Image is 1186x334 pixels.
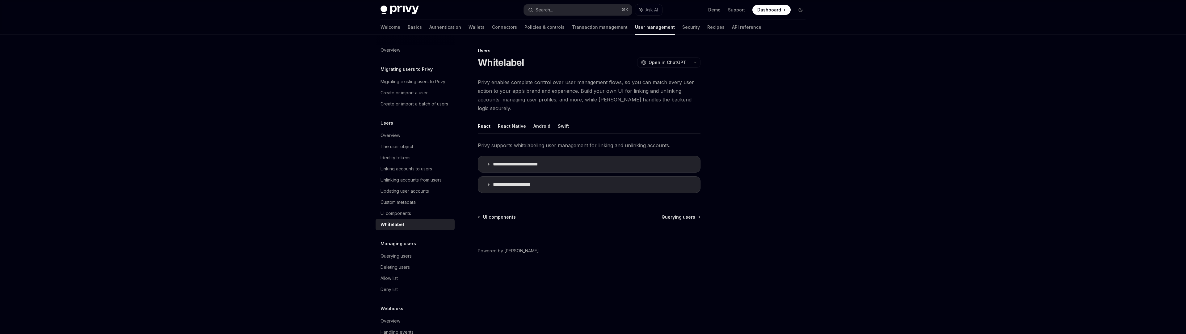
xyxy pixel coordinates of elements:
div: Unlinking accounts from users [381,176,442,184]
div: Search... [536,6,553,14]
a: Deleting users [376,262,455,273]
a: Wallets [469,20,485,35]
a: Identity tokens [376,152,455,163]
a: Querying users [376,250,455,262]
span: Ask AI [646,7,658,13]
div: Overview [381,317,400,325]
a: Welcome [381,20,400,35]
a: Create or import a user [376,87,455,98]
a: API reference [732,20,761,35]
div: Identity tokens [381,154,410,161]
a: Create or import a batch of users [376,98,455,109]
div: Migrating existing users to Privy [381,78,445,85]
a: The user object [376,141,455,152]
h5: Webhooks [381,305,403,312]
a: UI components [376,208,455,219]
a: Linking accounts to users [376,163,455,174]
span: ⌘ K [622,7,628,12]
a: Querying users [662,214,700,220]
h5: Managing users [381,240,416,247]
h5: Users [381,119,393,127]
a: Updating user accounts [376,186,455,197]
h1: Whitelabel [478,57,524,68]
div: Users [478,48,700,54]
div: UI components [381,210,411,217]
a: Basics [408,20,422,35]
img: dark logo [381,6,419,14]
a: Unlinking accounts from users [376,174,455,186]
a: Transaction management [572,20,628,35]
a: Overview [376,315,455,327]
a: Whitelabel [376,219,455,230]
div: Allow list [381,275,398,282]
a: Custom metadata [376,197,455,208]
a: Allow list [376,273,455,284]
span: Open in ChatGPT [649,59,686,66]
a: Recipes [707,20,725,35]
span: Privy enables complete control over user management flows, so you can match every user action to ... [478,78,700,113]
a: Powered by [PERSON_NAME] [478,248,539,254]
div: Updating user accounts [381,187,429,195]
span: Privy supports whitelabeling user management for linking and unlinking accounts. [478,141,700,150]
h5: Migrating users to Privy [381,66,433,73]
a: Policies & controls [524,20,565,35]
div: Querying users [381,252,412,260]
button: Android [533,119,550,133]
div: Overview [381,46,400,54]
div: Create or import a batch of users [381,100,448,108]
a: Overview [376,130,455,141]
a: Deny list [376,284,455,295]
div: Overview [381,132,400,139]
div: Linking accounts to users [381,165,432,173]
a: Connectors [492,20,517,35]
div: Deny list [381,286,398,293]
button: Open in ChatGPT [637,57,690,68]
span: Dashboard [757,7,781,13]
button: React Native [498,119,526,133]
button: Toggle dark mode [796,5,805,15]
button: React [478,119,490,133]
a: User management [635,20,675,35]
button: Swift [558,119,569,133]
div: Create or import a user [381,89,428,96]
a: Overview [376,45,455,56]
a: Security [682,20,700,35]
div: The user object [381,143,413,150]
a: Dashboard [752,5,791,15]
a: Migrating existing users to Privy [376,76,455,87]
div: Whitelabel [381,221,404,228]
a: Authentication [429,20,461,35]
a: UI components [478,214,516,220]
button: Search...⌘K [524,4,632,15]
span: Querying users [662,214,695,220]
span: UI components [483,214,516,220]
button: Ask AI [635,4,662,15]
a: Demo [708,7,721,13]
a: Support [728,7,745,13]
div: Custom metadata [381,199,416,206]
div: Deleting users [381,263,410,271]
